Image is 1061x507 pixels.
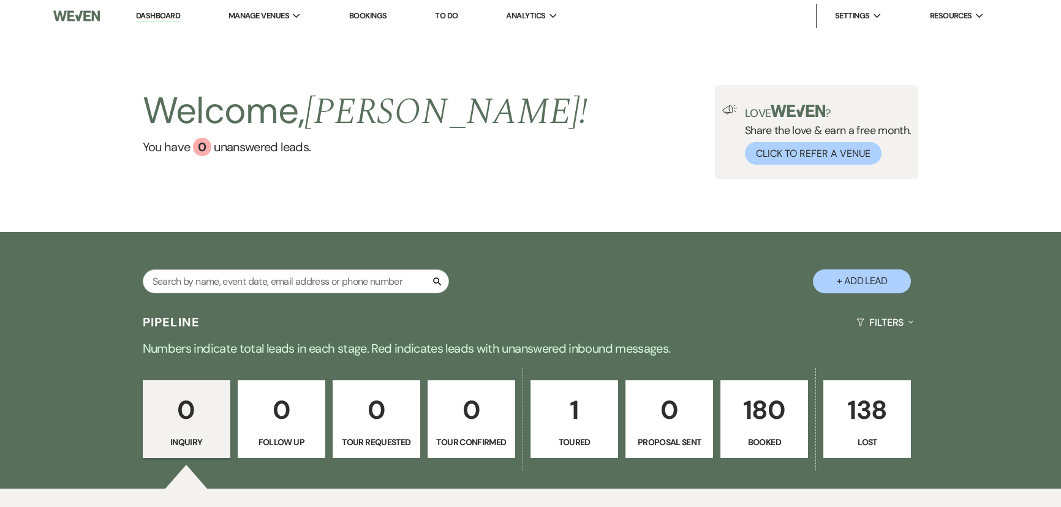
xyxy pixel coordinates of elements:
[193,138,211,156] div: 0
[771,105,825,117] img: weven-logo-green.svg
[143,85,588,138] h2: Welcome,
[428,380,515,459] a: 0Tour Confirmed
[143,269,449,293] input: Search by name, event date, email address or phone number
[349,10,387,21] a: Bookings
[738,105,912,165] div: Share the love & earn a free month.
[538,389,610,430] p: 1
[151,389,222,430] p: 0
[436,435,507,449] p: Tour Confirmed
[143,380,230,459] a: 0Inquiry
[53,3,100,29] img: Weven Logo
[930,10,972,22] span: Resources
[143,314,200,331] h3: Pipeline
[151,435,222,449] p: Inquiry
[89,339,972,358] p: Numbers indicate total leads in each stage. Red indicates leads with unanswered inbound messages.
[835,10,870,22] span: Settings
[341,389,412,430] p: 0
[851,306,918,339] button: Filters
[506,10,545,22] span: Analytics
[625,380,713,459] a: 0Proposal Sent
[530,380,618,459] a: 1Toured
[633,389,705,430] p: 0
[831,389,903,430] p: 138
[304,84,587,140] span: [PERSON_NAME] !
[246,389,317,430] p: 0
[728,389,800,430] p: 180
[722,105,738,115] img: loud-speaker-illustration.svg
[341,435,412,449] p: Tour Requested
[436,389,507,430] p: 0
[831,435,903,449] p: Lost
[238,380,325,459] a: 0Follow Up
[745,105,912,119] p: Love ?
[813,269,911,293] button: + Add Lead
[633,435,705,449] p: Proposal Sent
[333,380,420,459] a: 0Tour Requested
[745,142,882,165] button: Click to Refer a Venue
[823,380,911,459] a: 138Lost
[246,435,317,449] p: Follow Up
[228,10,289,22] span: Manage Venues
[143,138,588,156] a: You have 0 unanswered leads.
[720,380,808,459] a: 180Booked
[435,10,458,21] a: To Do
[538,435,610,449] p: Toured
[136,10,180,22] a: Dashboard
[728,435,800,449] p: Booked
